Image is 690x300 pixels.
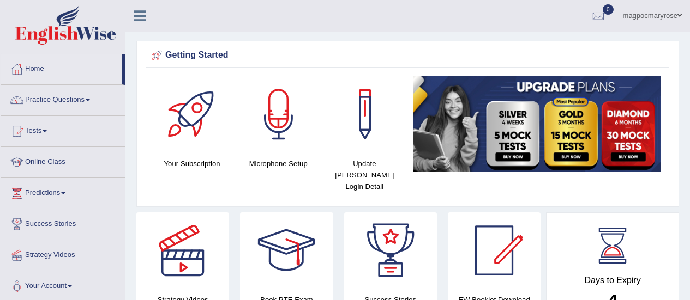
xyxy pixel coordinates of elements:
a: Home [1,54,122,81]
a: Practice Questions [1,85,125,112]
h4: Microphone Setup [241,158,316,169]
div: Getting Started [149,47,667,64]
a: Your Account [1,271,125,298]
h4: Your Subscription [154,158,230,169]
a: Success Stories [1,209,125,236]
a: Strategy Videos [1,240,125,267]
img: small5.jpg [413,76,661,172]
h4: Update [PERSON_NAME] Login Detail [327,158,402,192]
a: Tests [1,116,125,143]
a: Predictions [1,178,125,205]
h4: Days to Expiry [559,275,667,285]
a: Online Class [1,147,125,174]
span: 0 [603,4,614,15]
